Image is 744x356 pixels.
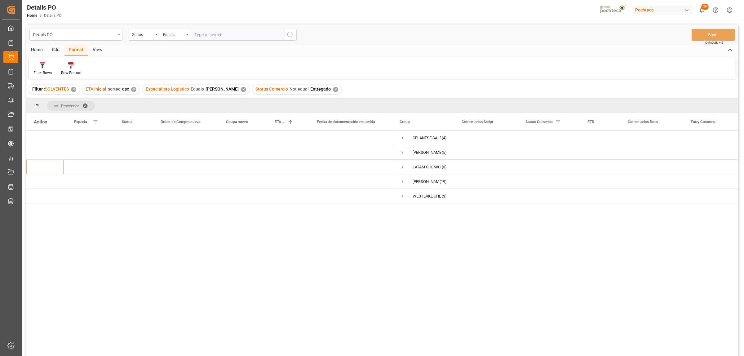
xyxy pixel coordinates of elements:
[709,3,723,17] button: Help Center
[146,87,189,91] span: Especialista Logístico
[275,120,285,124] span: ETA Inicial
[290,87,309,91] span: Not equal
[413,131,441,145] div: CELANESE SALES US LTD
[33,30,116,38] div: Details PO
[255,87,288,91] span: Status Comercio
[413,160,441,174] div: LATAM CHEMICALS LLC
[64,45,88,56] div: Format
[86,87,106,91] span: ETA Inicial
[587,120,594,124] span: ETD
[26,45,47,56] div: Home
[413,175,439,189] div: [PERSON_NAME] 66 COMPANY
[191,87,204,91] span: Equals
[628,120,658,124] span: Comentarios Docs
[27,3,61,12] div: Details PO
[71,87,76,92] div: ✕
[26,145,392,160] div: Press SPACE to select this row.
[691,120,715,124] span: Entry Customs
[317,120,375,124] span: Fecha de documentación requerida
[633,4,695,16] button: Pochteca
[705,40,723,45] span: Ctrl/CMD + S
[633,6,692,15] div: Pochteca
[462,120,493,124] span: Comentarios Script
[413,189,441,203] div: WESTLAKE CHEMICALS & VINYLS LLC
[310,87,331,91] span: Entregado
[26,160,392,174] div: Press SPACE to select this row.
[108,87,121,91] span: sorted
[525,120,553,124] span: Status Comercio
[206,87,239,91] span: [PERSON_NAME]
[160,29,191,41] button: open menu
[442,131,447,145] span: (4)
[122,87,129,91] span: asc
[284,29,297,41] button: search button
[26,189,392,203] div: Press SPACE to select this row.
[440,175,447,189] span: (19)
[88,45,107,56] div: View
[29,29,122,41] button: open menu
[226,120,248,124] span: Coupa nuevo
[61,104,79,108] span: Proveedor
[695,3,709,17] button: show 26 new notifications
[61,70,82,76] div: Row Format
[442,160,447,174] span: (3)
[701,4,709,10] span: 26
[442,145,447,160] span: (5)
[191,29,284,41] input: Type to search
[122,120,132,124] span: Status
[45,87,69,91] span: SOLVENTES
[333,87,338,92] div: ✕
[241,87,246,92] div: ✕
[163,30,184,38] div: Equals
[26,174,392,189] div: Press SPACE to select this row.
[132,30,153,38] div: Status
[161,120,201,124] span: Orden de Compra nuevo
[33,70,52,76] div: Filter Rows
[442,189,447,203] span: (3)
[129,29,160,41] button: open menu
[413,145,441,160] div: [PERSON_NAME] INC
[74,120,90,124] span: Especialista Logístico
[131,87,136,92] div: ✕
[692,29,735,41] button: Save
[598,5,629,16] img: pochtecaImg.jpg_1689854062.jpg
[400,120,410,124] span: Group
[26,131,392,145] div: Press SPACE to select this row.
[32,87,45,91] span: Filter :
[27,13,37,18] a: Home
[34,119,47,125] div: Action
[47,45,64,56] div: Edit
